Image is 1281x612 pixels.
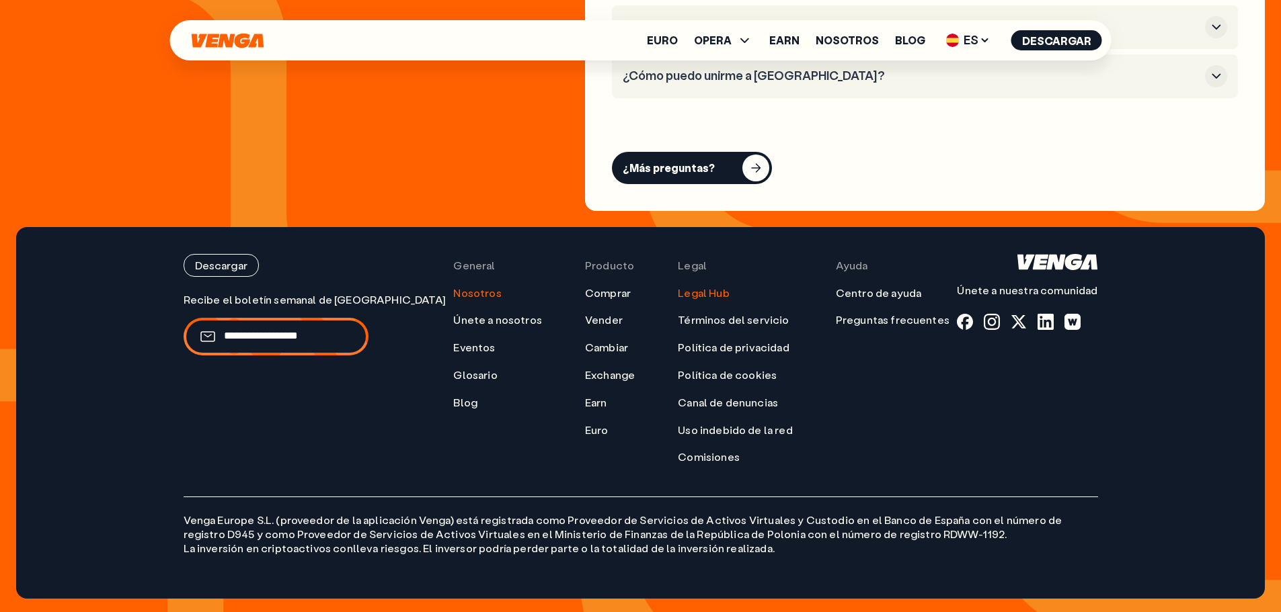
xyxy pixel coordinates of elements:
button: ¿Cómo puedo unirme a [GEOGRAPHIC_DATA]? [623,65,1227,87]
span: OPERA [694,35,732,46]
a: Únete a nosotros [453,313,542,327]
a: Términos del servicio [678,313,789,327]
div: ¿Más preguntas? [623,161,715,175]
a: instagram [984,314,1000,330]
span: ES [941,30,995,51]
a: Euro [585,423,609,437]
a: Cambiar [585,341,628,355]
a: Euro [647,35,678,46]
button: ¿Qué hace diferente a Venga de otras plataformas cripto? [623,16,1227,38]
a: Preguntas frecuentes [836,313,949,327]
h3: ¿Cómo puedo unirme a [GEOGRAPHIC_DATA]? [623,69,1200,83]
a: warpcast [1064,314,1081,330]
a: Eventos [453,341,495,355]
a: Vender [585,313,623,327]
a: linkedin [1038,314,1054,330]
a: Nosotros [816,35,879,46]
img: flag-es [946,34,960,47]
span: OPERA [694,32,753,48]
a: x [1011,314,1027,330]
a: Earn [769,35,800,46]
span: Ayuda [836,259,868,273]
a: fb [957,314,973,330]
p: Únete a nuestra comunidad [957,283,1097,298]
p: Venga Europe S.L. (proveedor de la aplicación Venga) está registrada como Proveedor de Servicios ... [184,496,1098,555]
button: ¿Más preguntas? [612,152,772,184]
a: Política de privacidad [678,341,789,355]
p: Recibe el boletín semanal de [GEOGRAPHIC_DATA] [184,293,446,307]
button: Descargar [184,254,259,277]
a: Blog [895,35,925,46]
a: Earn [585,396,607,410]
a: Política de cookies [678,368,777,382]
a: Uso indebido de la red [678,423,793,437]
a: Comprar [585,286,631,300]
span: Legal [678,259,707,273]
button: Descargar [1011,30,1102,50]
svg: Inicio [190,33,266,48]
a: Exchange [585,368,635,382]
span: General [453,259,495,273]
a: Comisiones [678,450,740,464]
a: Nosotros [453,286,501,300]
a: Glosario [453,368,497,382]
a: Descargar [184,254,446,277]
svg: Inicio [1017,254,1097,270]
span: Producto [585,259,634,273]
a: Legal Hub [678,286,729,300]
a: Canal de denuncias [678,396,778,410]
a: Blog [453,396,477,410]
a: Centro de ayuda [836,286,921,300]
